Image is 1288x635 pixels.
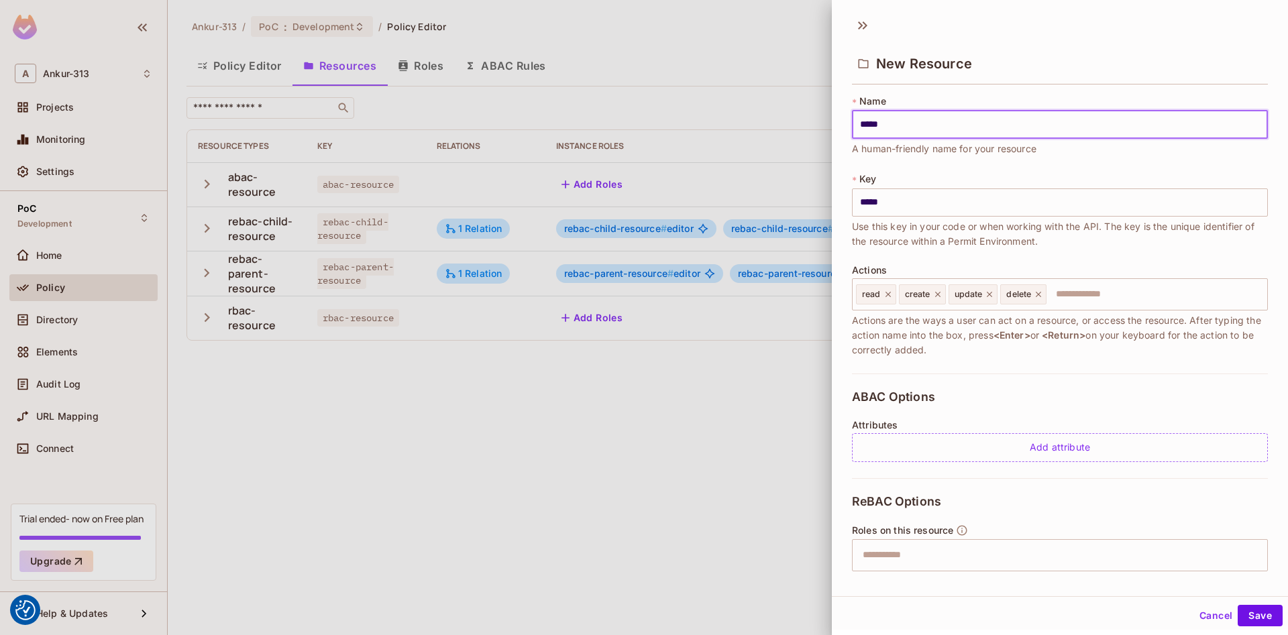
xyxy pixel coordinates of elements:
[905,289,930,300] span: create
[949,284,998,304] div: update
[1057,575,1093,587] span: <Enter>
[899,284,946,304] div: create
[852,420,898,430] span: Attributes
[852,141,1036,156] span: A human-friendly name for your resource
[852,313,1268,357] span: Actions are the ways a user can act on a resource, or access the resource. After typing the actio...
[1000,284,1046,304] div: delete
[15,600,36,620] img: Revisit consent button
[852,390,935,404] span: ABAC Options
[852,574,1268,603] span: After typing the role name into the box, press or on your keyboard for the role to be correctly a...
[852,433,1268,462] div: Add attribute
[1006,289,1031,300] span: delete
[862,289,881,300] span: read
[859,174,876,184] span: Key
[852,525,953,536] span: Roles on this resource
[876,56,972,72] span: New Resource
[852,219,1268,249] span: Use this key in your code or when working with the API. The key is the unique identifier of the r...
[1238,605,1283,626] button: Save
[955,289,983,300] span: update
[856,284,896,304] div: read
[994,329,1030,341] span: <Enter>
[852,265,887,276] span: Actions
[1105,575,1148,587] span: <Return>
[1042,329,1085,341] span: <Return>
[859,96,886,107] span: Name
[15,600,36,620] button: Consent Preferences
[852,495,941,508] span: ReBAC Options
[1194,605,1238,626] button: Cancel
